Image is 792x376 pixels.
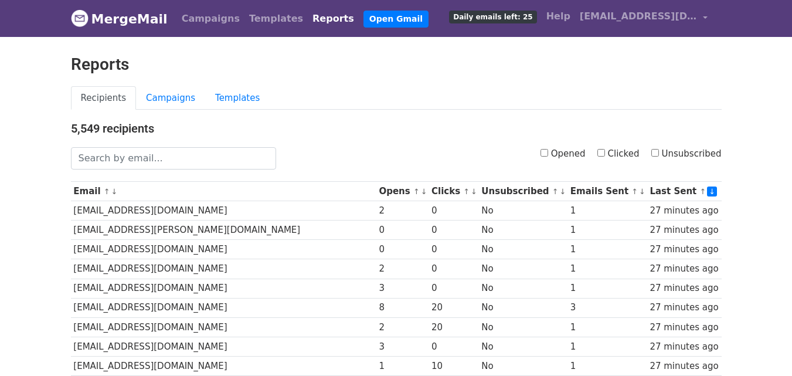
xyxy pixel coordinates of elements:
td: 2 [376,317,429,337]
a: ↓ [111,187,118,196]
td: No [479,279,568,298]
th: Unsubscribed [479,182,568,201]
img: MergeMail logo [71,9,89,27]
a: ↓ [639,187,645,196]
a: ↑ [699,187,706,196]
td: 8 [376,298,429,317]
a: MergeMail [71,6,168,31]
th: Email [71,182,376,201]
td: 0 [429,259,478,279]
a: Campaigns [177,7,244,31]
a: ↑ [631,187,638,196]
a: Reports [308,7,359,31]
a: Open Gmail [363,11,429,28]
td: 27 minutes ago [647,221,722,240]
td: 20 [429,298,478,317]
td: 1 [567,317,647,337]
a: [EMAIL_ADDRESS][DOMAIN_NAME] [575,5,712,32]
a: ↓ [471,187,477,196]
td: [EMAIL_ADDRESS][DOMAIN_NAME] [71,240,376,259]
td: [EMAIL_ADDRESS][DOMAIN_NAME] [71,279,376,298]
td: 27 minutes ago [647,259,722,279]
td: [EMAIL_ADDRESS][DOMAIN_NAME] [71,298,376,317]
a: Help [542,5,575,28]
td: [EMAIL_ADDRESS][PERSON_NAME][DOMAIN_NAME] [71,221,376,240]
span: [EMAIL_ADDRESS][DOMAIN_NAME] [580,9,697,23]
a: ↑ [552,187,559,196]
td: 27 minutes ago [647,201,722,221]
th: Last Sent [647,182,722,201]
td: 0 [376,221,429,240]
td: 0 [376,240,429,259]
a: Campaigns [136,86,205,110]
td: 3 [376,337,429,356]
td: 1 [567,201,647,221]
a: Templates [205,86,270,110]
td: No [479,221,568,240]
td: [EMAIL_ADDRESS][DOMAIN_NAME] [71,317,376,337]
td: 0 [429,337,478,356]
td: 0 [429,201,478,221]
td: No [479,337,568,356]
td: 27 minutes ago [647,317,722,337]
td: 1 [567,221,647,240]
th: Emails Sent [567,182,647,201]
td: No [479,240,568,259]
td: 20 [429,317,478,337]
a: ↑ [463,187,470,196]
td: 1 [567,240,647,259]
th: Opens [376,182,429,201]
td: No [479,201,568,221]
a: Recipients [71,86,137,110]
a: Templates [244,7,308,31]
h4: 5,549 recipients [71,121,722,136]
td: [EMAIL_ADDRESS][DOMAIN_NAME] [71,356,376,375]
td: 1 [376,356,429,375]
h2: Reports [71,55,722,74]
input: Opened [541,149,548,157]
span: Daily emails left: 25 [449,11,536,23]
td: 0 [429,240,478,259]
td: 27 minutes ago [647,240,722,259]
label: Unsubscribed [651,147,722,161]
td: [EMAIL_ADDRESS][DOMAIN_NAME] [71,259,376,279]
td: No [479,356,568,375]
td: 27 minutes ago [647,279,722,298]
td: 27 minutes ago [647,298,722,317]
input: Unsubscribed [651,149,659,157]
td: No [479,317,568,337]
a: ↓ [421,187,427,196]
input: Search by email... [71,147,276,170]
input: Clicked [597,149,605,157]
td: No [479,298,568,317]
td: 3 [567,298,647,317]
a: ↓ [560,187,566,196]
td: [EMAIL_ADDRESS][DOMAIN_NAME] [71,201,376,221]
label: Opened [541,147,586,161]
label: Clicked [597,147,640,161]
td: 27 minutes ago [647,356,722,375]
td: 1 [567,259,647,279]
td: 0 [429,279,478,298]
a: ↓ [707,187,717,197]
td: 1 [567,356,647,375]
td: 10 [429,356,478,375]
a: Daily emails left: 25 [444,5,541,28]
a: ↑ [104,187,110,196]
td: 27 minutes ago [647,337,722,356]
td: 2 [376,259,429,279]
td: 1 [567,337,647,356]
a: ↑ [413,187,420,196]
td: [EMAIL_ADDRESS][DOMAIN_NAME] [71,337,376,356]
td: 3 [376,279,429,298]
th: Clicks [429,182,478,201]
td: No [479,259,568,279]
td: 1 [567,279,647,298]
td: 0 [429,221,478,240]
td: 2 [376,201,429,221]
